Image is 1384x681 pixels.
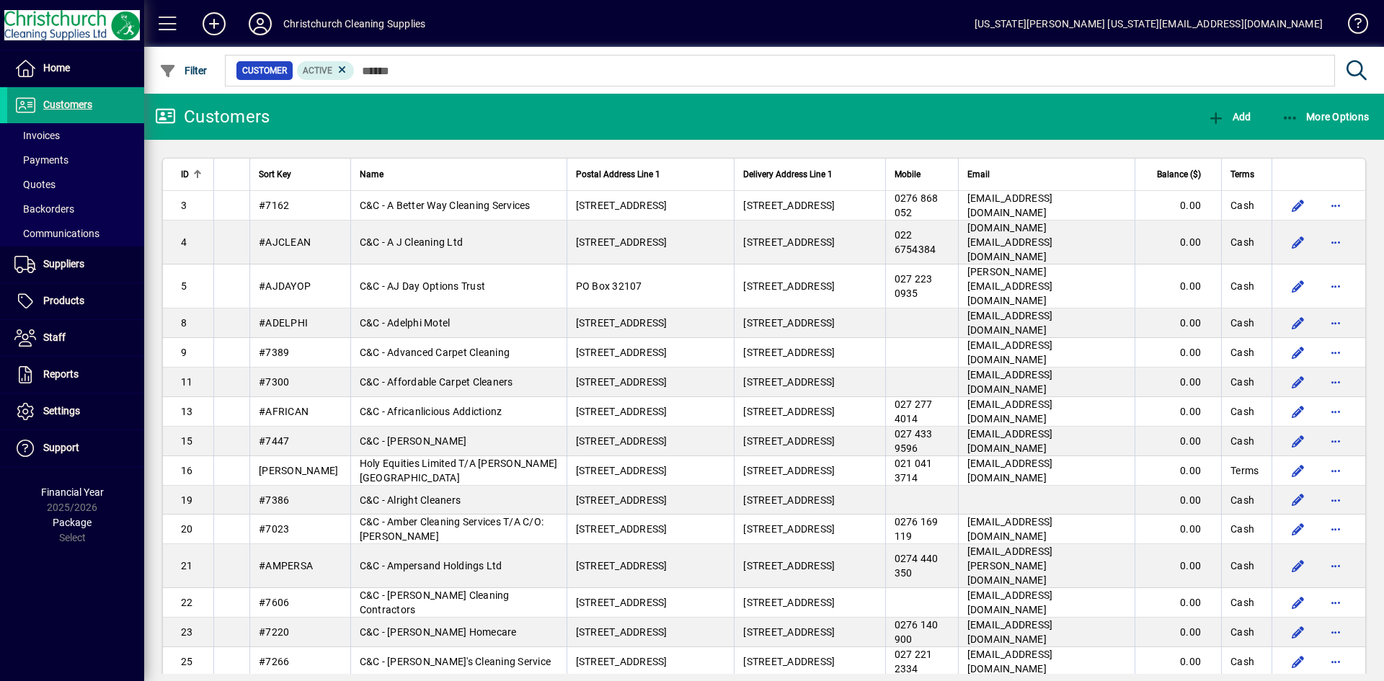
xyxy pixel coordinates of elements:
span: 027 221 2334 [895,649,933,675]
span: 21 [181,560,193,571]
span: [DOMAIN_NAME][EMAIL_ADDRESS][DOMAIN_NAME] [967,222,1053,262]
span: [STREET_ADDRESS] [743,656,835,667]
span: [STREET_ADDRESS] [576,200,667,211]
span: 027 433 9596 [895,428,933,454]
button: Edit [1287,591,1310,614]
span: [EMAIL_ADDRESS][DOMAIN_NAME] [967,649,1053,675]
span: Email [967,166,990,182]
button: Edit [1287,517,1310,540]
span: [STREET_ADDRESS] [743,406,835,417]
span: #7162 [259,200,289,211]
td: 0.00 [1135,221,1221,264]
span: Financial Year [41,486,104,498]
span: C&C - Advanced Carpet Cleaning [360,347,510,358]
span: Staff [43,331,66,343]
span: #AJDAYOP [259,280,311,292]
button: Add [191,11,237,37]
button: Edit [1287,489,1310,512]
span: #7386 [259,494,289,506]
span: ID [181,166,189,182]
mat-chip: Activation Status: Active [297,61,355,80]
span: Home [43,62,70,74]
td: 0.00 [1135,397,1221,427]
span: Invoices [14,130,60,141]
button: More options [1324,554,1347,577]
td: 0.00 [1135,456,1221,486]
button: Edit [1287,311,1310,334]
a: Reports [7,357,144,393]
span: Products [43,295,84,306]
span: Support [43,442,79,453]
span: [STREET_ADDRESS] [576,236,667,248]
span: [EMAIL_ADDRESS][DOMAIN_NAME] [967,619,1053,645]
span: Cash [1230,198,1254,213]
span: Cash [1230,558,1254,573]
span: Balance ($) [1157,166,1201,182]
td: 0.00 [1135,338,1221,368]
div: Name [360,166,558,182]
span: Cash [1230,235,1254,249]
span: [STREET_ADDRESS] [743,626,835,638]
span: [STREET_ADDRESS] [743,200,835,211]
span: #7266 [259,656,289,667]
button: Edit [1287,370,1310,393]
span: Mobile [895,166,921,182]
span: [STREET_ADDRESS] [743,597,835,608]
span: C&C - A Better Way Cleaning Services [360,200,531,211]
span: #7300 [259,376,289,388]
span: 22 [181,597,193,608]
span: Cash [1230,493,1254,507]
span: Terms [1230,166,1254,182]
button: More options [1324,459,1347,482]
span: [EMAIL_ADDRESS][DOMAIN_NAME] [967,369,1053,395]
span: Payments [14,154,68,166]
a: Support [7,430,144,466]
span: [STREET_ADDRESS] [576,465,667,476]
span: 16 [181,465,193,476]
span: [EMAIL_ADDRESS][DOMAIN_NAME] [967,399,1053,424]
span: Cash [1230,522,1254,536]
button: More options [1324,231,1347,254]
a: Settings [7,393,144,429]
span: C&C - Alright Cleaners [360,494,461,506]
span: Cash [1230,595,1254,610]
span: [EMAIL_ADDRESS][DOMAIN_NAME] [967,310,1053,336]
button: Edit [1287,231,1310,254]
span: Communications [14,228,99,239]
span: Cash [1230,434,1254,448]
span: [STREET_ADDRESS] [743,347,835,358]
span: C&C - [PERSON_NAME] [360,435,467,447]
span: 0276 868 052 [895,192,939,218]
span: [STREET_ADDRESS] [576,376,667,388]
span: Customers [43,99,92,110]
div: Christchurch Cleaning Supplies [283,12,425,35]
span: [EMAIL_ADDRESS][DOMAIN_NAME] [967,192,1053,218]
button: More options [1324,311,1347,334]
button: Edit [1287,275,1310,298]
span: Active [303,66,332,76]
span: [PERSON_NAME] [259,465,338,476]
span: Cash [1230,625,1254,639]
button: Edit [1287,620,1310,644]
td: 0.00 [1135,588,1221,618]
span: [PERSON_NAME][EMAIL_ADDRESS][DOMAIN_NAME] [967,266,1053,306]
div: ID [181,166,205,182]
span: #AMPERSA [259,560,313,571]
span: Filter [159,65,208,76]
button: More Options [1278,104,1373,130]
span: Customer [242,63,287,78]
button: Edit [1287,194,1310,217]
span: [EMAIL_ADDRESS][DOMAIN_NAME] [967,339,1053,365]
span: Cash [1230,404,1254,419]
button: Edit [1287,459,1310,482]
span: [STREET_ADDRESS] [743,560,835,571]
span: C&C - A J Cleaning Ltd [360,236,463,248]
span: Terms [1230,463,1259,478]
button: More options [1324,341,1347,364]
span: Postal Address Line 1 [576,166,660,182]
span: 0276 140 900 [895,619,939,645]
span: Suppliers [43,258,84,270]
button: Add [1204,104,1254,130]
td: 0.00 [1135,647,1221,677]
span: [STREET_ADDRESS] [576,656,667,667]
